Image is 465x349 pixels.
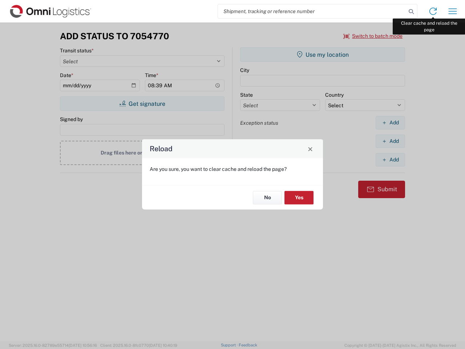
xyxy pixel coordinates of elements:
button: No [253,191,282,204]
button: Yes [284,191,314,204]
button: Close [305,144,315,154]
p: Are you sure, you want to clear cache and reload the page? [150,166,315,172]
input: Shipment, tracking or reference number [218,4,406,18]
h4: Reload [150,144,173,154]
